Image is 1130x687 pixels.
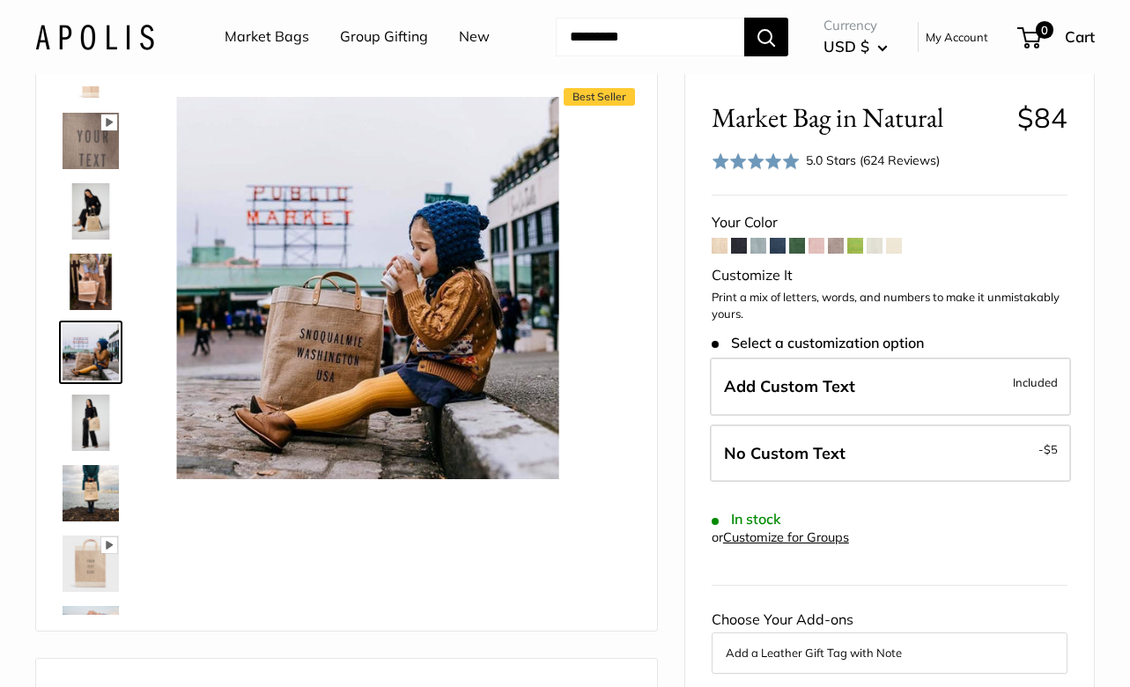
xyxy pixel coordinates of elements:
[59,391,122,454] a: Market Bag in Natural
[823,13,888,38] span: Currency
[59,532,122,595] a: Market Bag in Natural
[459,24,490,50] a: New
[712,607,1067,674] div: Choose Your Add-ons
[177,97,559,479] img: Market Bag in Natural
[1013,372,1058,393] span: Included
[726,642,1053,663] button: Add a Leather Gift Tag with Note
[926,26,988,48] a: My Account
[1038,439,1058,460] span: -
[724,443,846,463] span: No Custom Text
[712,526,849,550] div: or
[710,425,1071,483] label: Leave Blank
[35,24,154,49] img: Apolis
[712,101,1004,134] span: Market Bag in Natural
[1036,21,1053,39] span: 0
[59,321,122,384] a: Market Bag in Natural
[63,324,119,380] img: Market Bag in Natural
[59,180,122,243] a: Market Bag in Natural
[712,148,941,174] div: 5.0 Stars (624 Reviews)
[724,376,855,396] span: Add Custom Text
[59,602,122,666] a: Market Bag in Natural
[59,250,122,314] a: Market Bag in Natural
[63,606,119,662] img: Market Bag in Natural
[1019,23,1095,51] a: 0 Cart
[744,18,788,56] button: Search
[712,262,1067,289] div: Customize It
[712,511,781,528] span: In stock
[823,37,869,55] span: USD $
[63,536,119,592] img: Market Bag in Natural
[340,24,428,50] a: Group Gifting
[225,24,309,50] a: Market Bags
[823,33,888,61] button: USD $
[712,335,924,351] span: Select a customization option
[59,109,122,173] a: Market Bag in Natural
[806,151,940,170] div: 5.0 Stars (624 Reviews)
[1044,442,1058,456] span: $5
[63,183,119,240] img: Market Bag in Natural
[63,254,119,310] img: Market Bag in Natural
[63,395,119,451] img: Market Bag in Natural
[723,529,849,545] a: Customize for Groups
[59,462,122,525] a: Market Bag in Natural
[712,210,1067,236] div: Your Color
[712,289,1067,323] p: Print a mix of letters, words, and numbers to make it unmistakably yours.
[63,113,119,169] img: Market Bag in Natural
[556,18,744,56] input: Search...
[63,465,119,521] img: Market Bag in Natural
[564,88,635,106] span: Best Seller
[710,358,1071,416] label: Add Custom Text
[1065,27,1095,46] span: Cart
[1017,100,1067,135] span: $84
